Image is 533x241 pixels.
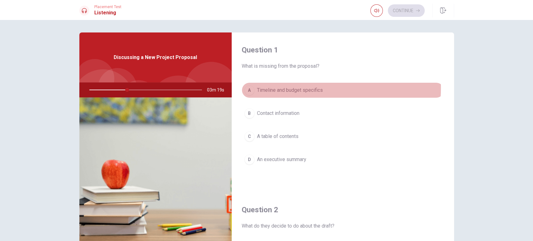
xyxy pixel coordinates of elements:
[242,152,444,167] button: DAn executive summary
[244,131,254,141] div: C
[242,82,444,98] button: ATimeline and budget specifics
[114,54,197,61] span: Discussing a New Project Proposal
[242,222,444,230] span: What do they decide to do about the draft?
[242,129,444,144] button: CA table of contents
[257,86,323,94] span: Timeline and budget specifics
[207,82,229,97] span: 03m 19s
[242,106,444,121] button: BContact information
[94,9,121,17] h1: Listening
[257,110,299,117] span: Contact information
[244,155,254,165] div: D
[244,108,254,118] div: B
[94,5,121,9] span: Placement Test
[257,133,299,140] span: A table of contents
[242,45,444,55] h4: Question 1
[242,205,444,215] h4: Question 2
[242,62,444,70] span: What is missing from the proposal?
[257,156,306,163] span: An executive summary
[244,85,254,95] div: A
